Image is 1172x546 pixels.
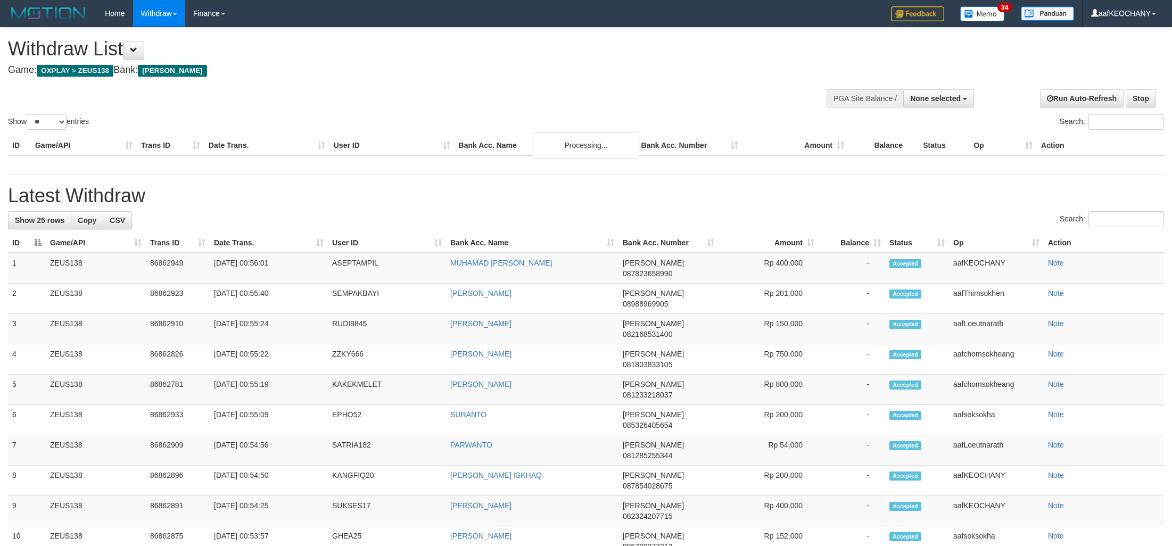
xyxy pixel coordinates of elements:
td: - [819,466,885,496]
span: Copy 085326405654 to clipboard [623,421,672,429]
a: Note [1048,471,1064,479]
a: [PERSON_NAME] [450,319,511,328]
th: Trans ID [137,136,204,155]
span: Copy 082168531400 to clipboard [623,330,672,338]
span: None selected [910,94,961,103]
td: [DATE] 00:55:40 [210,284,328,314]
td: aafKEOCHANY [949,466,1044,496]
td: KAKEKMELET [328,375,446,405]
td: aafKEOCHANY [949,253,1044,284]
label: Search: [1060,211,1164,227]
button: None selected [903,89,974,107]
span: Copy 081803833105 to clipboard [623,360,672,369]
td: Rp 400,000 [719,496,819,526]
th: Bank Acc. Name [455,136,637,155]
td: 8 [8,466,46,496]
a: Copy [71,211,103,229]
td: ZEUS138 [46,466,146,496]
span: [PERSON_NAME] [623,532,684,540]
th: Op [969,136,1037,155]
h4: Game: Bank: [8,65,771,76]
th: User ID: activate to sort column ascending [328,233,446,253]
th: Amount: activate to sort column ascending [719,233,819,253]
td: - [819,375,885,405]
th: Trans ID: activate to sort column ascending [146,233,210,253]
label: Search: [1060,114,1164,130]
a: [PERSON_NAME] [450,380,511,388]
td: RUDI9845 [328,314,446,344]
a: Note [1048,532,1064,540]
th: Bank Acc. Name: activate to sort column ascending [446,233,618,253]
th: Bank Acc. Number: activate to sort column ascending [618,233,719,253]
th: User ID [329,136,455,155]
td: - [819,405,885,435]
td: Rp 150,000 [719,314,819,344]
span: Accepted [889,380,921,390]
span: [PERSON_NAME] [623,380,684,388]
td: Rp 750,000 [719,344,819,375]
td: Rp 800,000 [719,375,819,405]
td: - [819,284,885,314]
td: 1 [8,253,46,284]
td: aafLoeutnarath [949,314,1044,344]
th: Status: activate to sort column ascending [885,233,949,253]
a: Note [1048,319,1064,328]
th: Game/API: activate to sort column ascending [46,233,146,253]
a: Note [1048,259,1064,267]
th: Balance [848,136,919,155]
span: CSV [110,216,125,225]
span: Accepted [889,471,921,481]
span: Copy 087823658990 to clipboard [623,269,672,278]
td: - [819,253,885,284]
span: Accepted [889,350,921,359]
th: Bank Acc. Number [637,136,742,155]
td: 86862923 [146,284,210,314]
span: Copy 081233218037 to clipboard [623,391,672,399]
td: 5 [8,375,46,405]
td: - [819,435,885,466]
td: [DATE] 00:55:24 [210,314,328,344]
td: [DATE] 00:54:50 [210,466,328,496]
td: 6 [8,405,46,435]
a: MUHAMAD [PERSON_NAME] [450,259,552,267]
td: aafThimsokhen [949,284,1044,314]
td: 4 [8,344,46,375]
span: [PERSON_NAME] [623,501,684,510]
a: [PERSON_NAME] [450,289,511,297]
td: aafchomsokheang [949,344,1044,375]
td: [DATE] 00:54:56 [210,435,328,466]
td: 7 [8,435,46,466]
h1: Withdraw List [8,38,771,60]
h1: Latest Withdraw [8,185,1164,206]
td: ZEUS138 [46,375,146,405]
span: [PERSON_NAME] [623,259,684,267]
td: - [819,344,885,375]
td: 86862826 [146,344,210,375]
td: [DATE] 00:55:19 [210,375,328,405]
span: Accepted [889,289,921,299]
td: EPHO52 [328,405,446,435]
td: ZEUS138 [46,284,146,314]
td: 2 [8,284,46,314]
td: 86862909 [146,435,210,466]
a: Note [1048,350,1064,358]
td: ZEUS138 [46,314,146,344]
a: [PERSON_NAME] [450,350,511,358]
img: panduan.png [1021,6,1074,21]
span: Accepted [889,441,921,450]
td: Rp 200,000 [719,405,819,435]
a: Run Auto-Refresh [1040,89,1124,107]
span: Copy 087854028675 to clipboard [623,482,672,490]
th: ID: activate to sort column descending [8,233,46,253]
a: Stop [1126,89,1156,107]
span: Copy [78,216,96,225]
span: [PERSON_NAME] [623,289,684,297]
td: - [819,314,885,344]
span: Copy 082324207715 to clipboard [623,512,672,520]
th: Date Trans. [204,136,329,155]
span: Accepted [889,320,921,329]
div: Processing... [533,132,639,159]
a: Note [1048,501,1064,510]
span: 34 [997,3,1012,12]
td: 86862949 [146,253,210,284]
